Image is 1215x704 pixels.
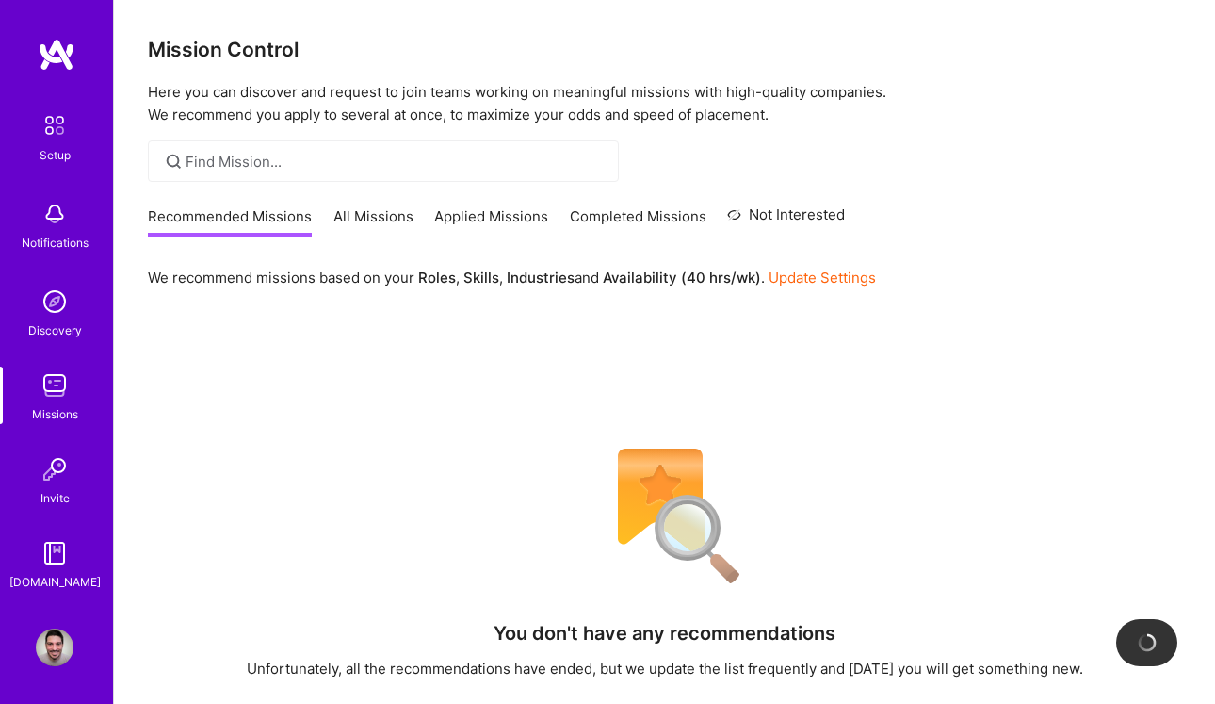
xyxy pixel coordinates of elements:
img: discovery [36,283,73,320]
img: setup [35,106,74,145]
b: Industries [507,269,575,287]
input: Find Mission... [186,152,605,172]
img: guide book [36,534,73,572]
b: Availability (40 hrs/wk) [603,269,761,287]
h3: Mission Control [148,38,1181,61]
div: Setup [40,145,71,165]
a: User Avatar [31,629,78,666]
b: Roles [418,269,456,287]
img: logo [38,38,75,72]
a: Recommended Missions [148,206,312,237]
p: We recommend missions based on your , , and . [148,268,876,287]
h4: You don't have any recommendations [494,622,835,645]
img: Invite [36,450,73,488]
a: Applied Missions [434,206,548,237]
img: No Results [585,436,745,597]
i: icon SearchGrey [163,151,185,172]
div: Invite [40,488,70,508]
div: Discovery [28,320,82,340]
a: Not Interested [727,204,845,237]
a: Completed Missions [570,206,706,237]
a: All Missions [333,206,413,237]
img: User Avatar [36,629,73,666]
div: Notifications [22,233,89,253]
p: Here you can discover and request to join teams working on meaningful missions with high-quality ... [148,81,1181,126]
a: Update Settings [769,269,876,287]
img: loading [1138,633,1157,652]
div: Unfortunately, all the recommendations have ended, but we update the list frequently and [DATE] y... [247,659,1083,679]
div: Missions [32,404,78,424]
img: bell [36,195,73,233]
img: teamwork [36,367,73,404]
div: [DOMAIN_NAME] [9,572,101,592]
b: Skills [463,269,499,287]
